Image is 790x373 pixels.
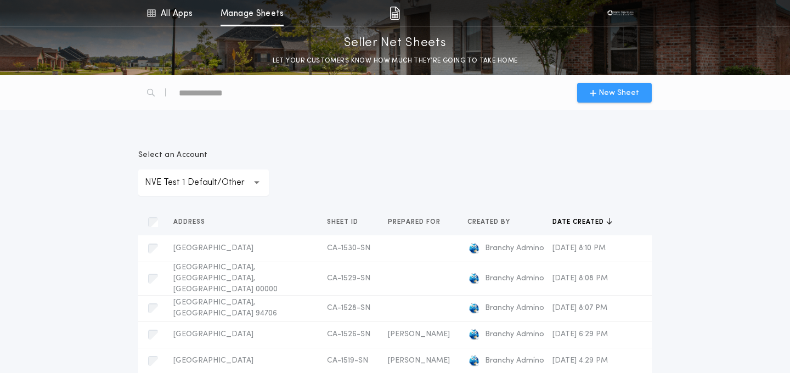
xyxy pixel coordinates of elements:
span: CA-1530-SN [327,244,370,252]
img: logo [467,354,481,368]
span: [PERSON_NAME] [388,330,450,338]
img: logo [467,328,481,341]
span: [PERSON_NAME] [388,357,450,365]
span: Address [173,218,207,227]
button: Date created [552,217,612,228]
span: New Sheet [599,87,639,99]
button: New Sheet [577,83,652,103]
span: [DATE] 8:08 PM [552,274,608,282]
p: NVE Test 1 Default/Other [145,176,262,189]
img: logo [467,242,481,255]
span: [DATE] 8:07 PM [552,304,607,312]
img: logo [467,272,481,285]
span: CA-1529-SN [327,274,370,282]
span: [GEOGRAPHIC_DATA] [173,330,253,338]
span: [GEOGRAPHIC_DATA], [GEOGRAPHIC_DATA] 94706 [173,298,277,318]
p: Select an Account [138,150,269,161]
p: Seller Net Sheets [344,35,447,52]
img: logo [467,302,481,315]
span: Branchy Admino [485,303,544,314]
span: CA-1526-SN [327,330,370,338]
span: [GEOGRAPHIC_DATA] [173,244,253,252]
img: vs-icon [604,8,637,19]
span: Date created [552,218,606,227]
span: Branchy Admino [485,243,544,254]
button: Created by [467,217,518,228]
span: [GEOGRAPHIC_DATA] [173,357,253,365]
span: [GEOGRAPHIC_DATA], [GEOGRAPHIC_DATA], [GEOGRAPHIC_DATA] 00000 [173,263,278,293]
span: Branchy Admino [485,329,544,340]
button: NVE Test 1 Default/Other [138,169,269,196]
span: Branchy Admino [485,273,544,284]
button: Sheet ID [327,217,366,228]
span: Prepared for [388,218,443,227]
span: Sheet ID [327,218,360,227]
p: LET YOUR CUSTOMERS KNOW HOW MUCH THEY’RE GOING TO TAKE HOME [273,55,518,66]
span: [DATE] 4:29 PM [552,357,608,365]
span: [DATE] 8:10 PM [552,244,606,252]
span: Branchy Admino [485,355,544,366]
span: CA-1528-SN [327,304,370,312]
button: Address [173,217,213,228]
span: CA-1519-SN [327,357,368,365]
span: [DATE] 6:29 PM [552,330,608,338]
img: img [390,7,400,20]
span: Created by [467,218,512,227]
